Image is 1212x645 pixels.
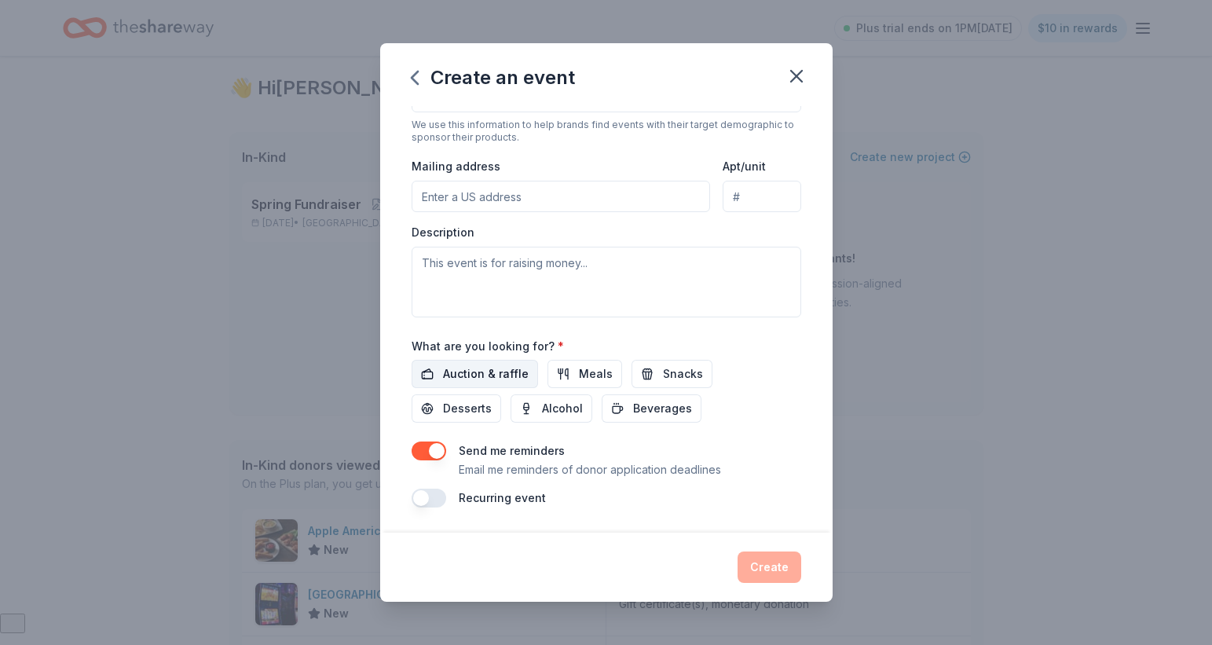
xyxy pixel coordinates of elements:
label: Apt/unit [723,159,766,174]
span: Meals [579,365,613,383]
span: Desserts [443,399,492,418]
span: Beverages [633,399,692,418]
button: Snacks [632,360,712,388]
label: Description [412,225,474,240]
button: Desserts [412,394,501,423]
label: Send me reminders [459,444,565,457]
button: Beverages [602,394,701,423]
input: # [723,181,800,212]
button: Auction & raffle [412,360,538,388]
label: What are you looking for? [412,339,564,354]
span: Auction & raffle [443,365,529,383]
button: Alcohol [511,394,592,423]
div: We use this information to help brands find events with their target demographic to sponsor their... [412,119,801,144]
p: Email me reminders of donor application deadlines [459,460,721,479]
button: Meals [547,360,622,388]
label: Recurring event [459,491,546,504]
span: Snacks [663,365,703,383]
div: Create an event [412,65,575,90]
input: Enter a US address [412,181,711,212]
span: Alcohol [542,399,583,418]
label: Mailing address [412,159,500,174]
